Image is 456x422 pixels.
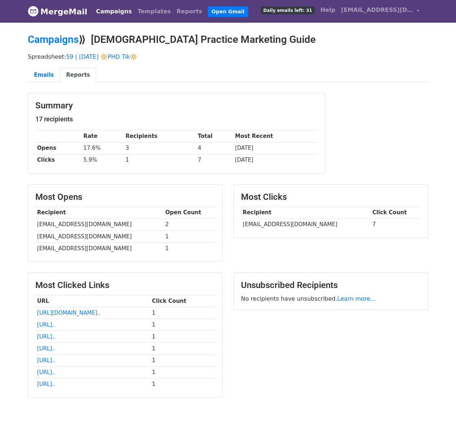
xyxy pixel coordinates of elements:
[150,367,215,378] td: 1
[341,6,413,14] span: [EMAIL_ADDRESS][DOMAIN_NAME]
[150,295,215,307] th: Click Count
[196,154,233,166] td: 7
[163,230,215,242] td: 1
[28,53,428,60] p: Spreadsheet:
[233,130,318,142] th: Most Recent
[150,343,215,355] td: 1
[163,242,215,254] td: 1
[261,6,315,14] span: Daily emails left: 31
[163,219,215,230] td: 2
[28,33,79,45] a: Campaigns
[35,192,215,202] h3: Most Opens
[124,154,196,166] td: 1
[241,280,421,291] h3: Unsubscribed Recipients
[35,242,163,254] td: [EMAIL_ADDRESS][DOMAIN_NAME]
[370,207,421,219] th: Click Count
[208,6,248,17] a: Open Gmail
[82,130,124,142] th: Rate
[150,378,215,390] td: 1
[337,295,376,302] a: Learn more...
[150,307,215,319] td: 1
[420,387,456,422] iframe: Chat Widget
[28,33,428,46] h2: ⟫ [DEMOGRAPHIC_DATA] Practice Marketing Guide
[196,130,233,142] th: Total
[37,345,56,352] a: [URL]..
[35,142,82,154] th: Opens
[241,219,370,230] td: [EMAIL_ADDRESS][DOMAIN_NAME]
[35,219,163,230] td: [EMAIL_ADDRESS][DOMAIN_NAME]
[241,295,421,302] p: No recipients have unsubscribed.
[37,310,101,316] a: [URL][DOMAIN_NAME]..
[241,207,370,219] th: Recipient
[233,154,318,166] td: [DATE]
[28,68,60,82] a: Emails
[135,4,174,19] a: Templates
[37,333,56,340] a: [URL]..
[37,381,56,387] a: [URL]..
[338,3,422,20] a: [EMAIL_ADDRESS][DOMAIN_NAME]
[241,192,421,202] h3: Most Clicks
[35,115,318,123] h5: 17 recipients
[35,100,318,111] h3: Summary
[35,280,215,291] h3: Most Clicked Links
[163,207,215,219] th: Open Count
[37,369,56,376] a: [URL]..
[150,355,215,367] td: 1
[150,331,215,343] td: 1
[82,142,124,154] td: 17.6%
[82,154,124,166] td: 5.9%
[35,230,163,242] td: [EMAIL_ADDRESS][DOMAIN_NAME]
[93,4,135,19] a: Campaigns
[35,154,82,166] th: Clicks
[66,53,137,60] a: 59 | [DATE] 🔆PHD Tik🔆
[35,207,163,219] th: Recipient
[174,4,205,19] a: Reports
[233,142,318,154] td: [DATE]
[37,357,56,364] a: [URL]..
[196,142,233,154] td: 4
[370,219,421,230] td: 7
[317,3,338,17] a: Help
[258,3,317,17] a: Daily emails left: 31
[28,4,87,19] a: MergeMail
[35,295,150,307] th: URL
[150,319,215,331] td: 1
[37,322,56,328] a: [URL]..
[28,6,39,17] img: MergeMail logo
[124,130,196,142] th: Recipients
[124,142,196,154] td: 3
[60,68,96,82] a: Reports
